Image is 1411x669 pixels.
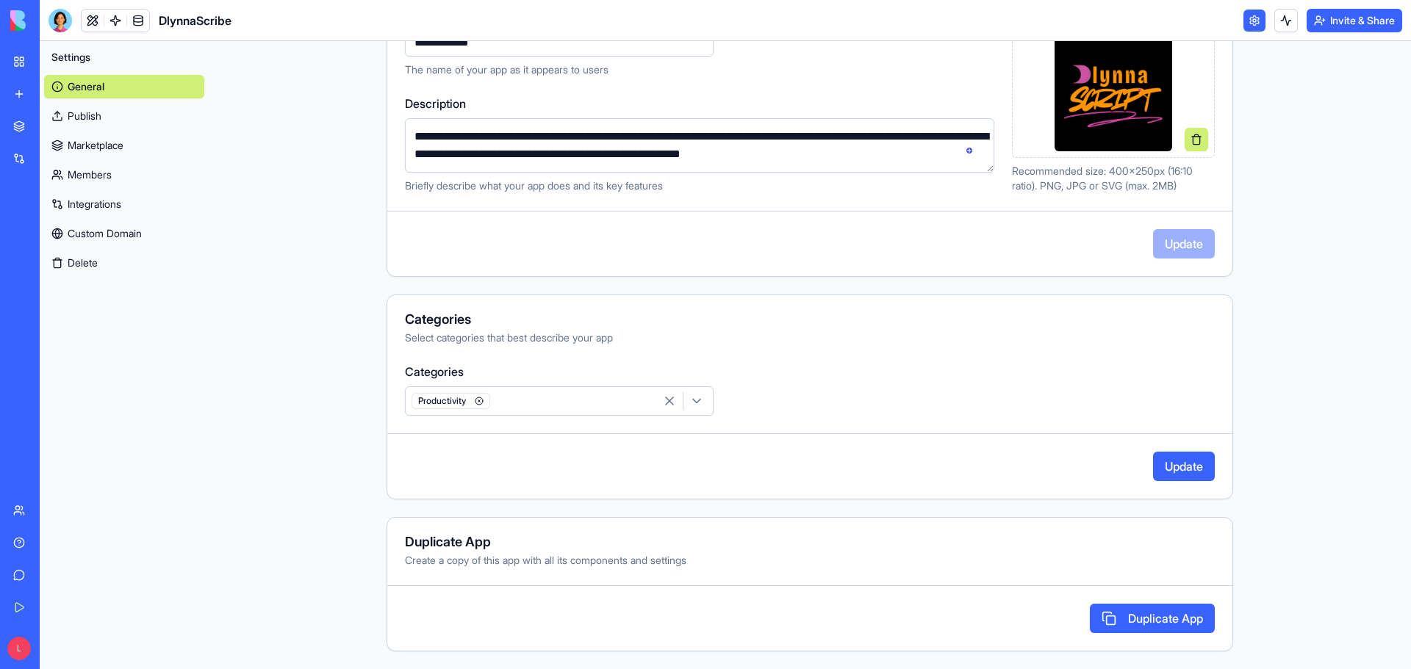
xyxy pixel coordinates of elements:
[10,10,101,31] img: logo
[405,118,994,173] textarea: To enrich screen reader interactions, please activate Accessibility in Grammarly extension settings
[412,393,490,409] span: Productivity
[405,62,994,77] p: The name of your app as it appears to users
[1153,452,1215,481] button: Update
[44,46,204,69] button: Settings
[44,163,204,187] a: Members
[51,50,90,65] span: Settings
[405,313,1215,326] div: Categories
[44,104,204,128] a: Publish
[1012,164,1215,193] p: Recommended size: 400x250px (16:10 ratio). PNG, JPG or SVG (max. 2MB)
[1055,34,1172,151] img: Preview
[405,178,994,193] p: Briefly describe what your app does and its key features
[405,535,1215,549] div: Duplicate App
[1090,604,1215,633] button: Duplicate App
[1307,9,1402,32] button: Invite & Share
[44,222,204,245] a: Custom Domain
[44,192,204,216] a: Integrations
[405,553,1215,568] div: Create a copy of this app with all its components and settings
[44,251,204,275] button: Delete
[44,75,204,98] a: General
[7,637,31,660] span: L
[405,386,714,416] button: Productivity
[159,12,231,29] span: DlynnaScribe
[405,363,1215,380] label: Categories
[44,134,204,157] a: Marketplace
[405,95,994,112] label: Description
[405,330,1215,345] div: Select categories that best describe your app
